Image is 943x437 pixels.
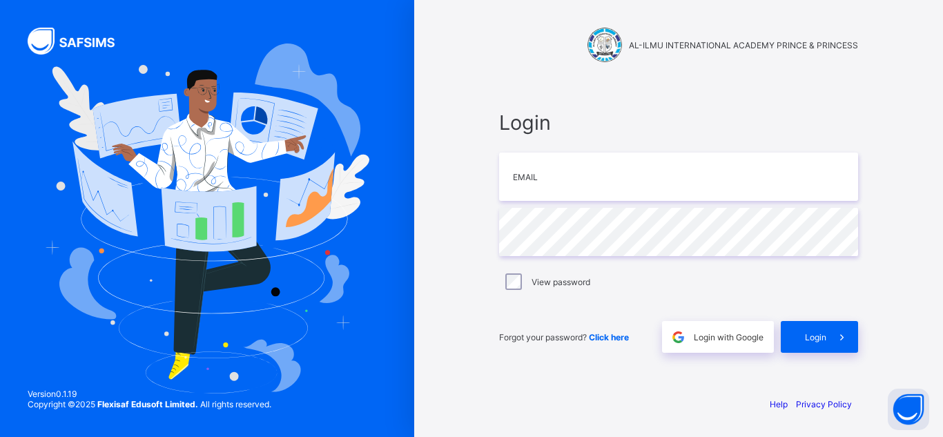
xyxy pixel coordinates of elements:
img: SAFSIMS Logo [28,28,131,55]
img: google.396cfc9801f0270233282035f929180a.svg [670,329,686,345]
span: Login [499,110,858,135]
span: AL-ILMU INTERNATIONAL ACADEMY PRINCE & PRINCESS [629,40,858,50]
a: Click here [589,332,629,342]
button: Open asap [888,389,929,430]
span: Copyright © 2025 All rights reserved. [28,399,271,409]
a: Privacy Policy [796,399,852,409]
a: Help [770,399,788,409]
strong: Flexisaf Edusoft Limited. [97,399,198,409]
span: Login [805,332,826,342]
img: Hero Image [45,43,370,393]
label: View password [532,277,590,287]
span: Login with Google [694,332,764,342]
span: Forgot your password? [499,332,629,342]
span: Version 0.1.19 [28,389,271,399]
